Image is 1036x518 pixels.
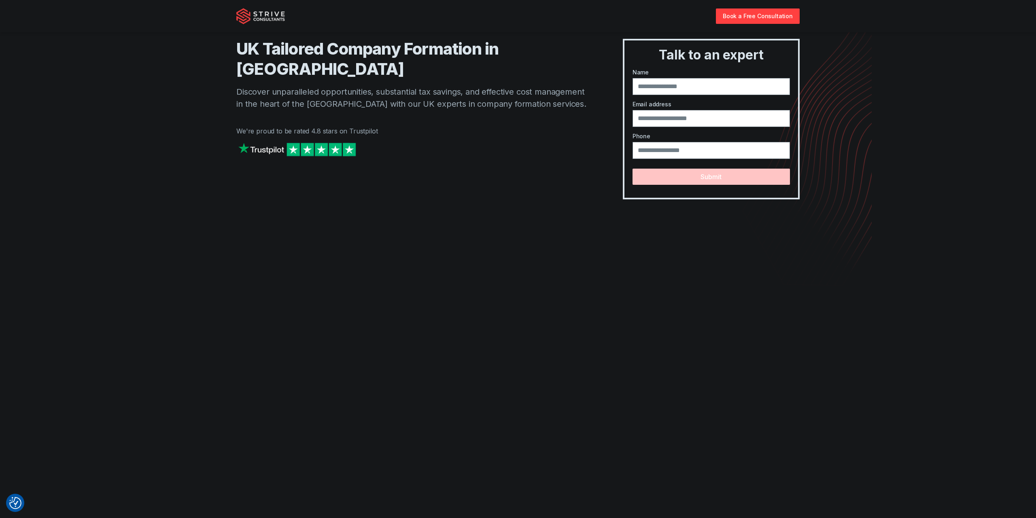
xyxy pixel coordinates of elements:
[236,39,590,79] h1: UK Tailored Company Formation in [GEOGRAPHIC_DATA]
[633,68,790,76] label: Name
[9,497,21,509] img: Revisit consent button
[9,497,21,509] button: Consent Preferences
[236,126,590,136] p: We're proud to be rated 4.8 stars on Trustpilot
[236,8,285,24] img: Strive Consultants
[633,100,790,108] label: Email address
[716,8,800,23] a: Book a Free Consultation
[633,169,790,185] button: Submit
[256,214,780,509] iframe: Landing Page Video
[633,132,790,140] label: Phone
[236,86,590,110] p: Discover unparalleled opportunities, substantial tax savings, and effective cost management in th...
[236,141,358,158] img: Strive on Trustpilot
[628,47,795,63] h3: Talk to an expert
